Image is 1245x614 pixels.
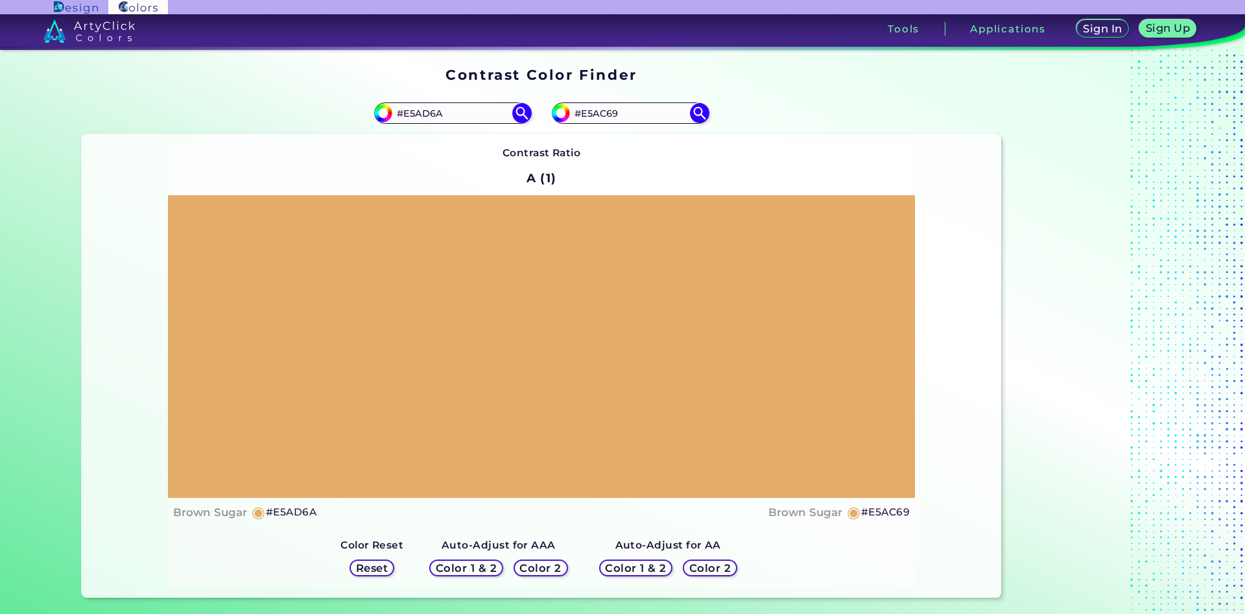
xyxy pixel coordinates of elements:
[173,503,247,522] h4: Brown Sugar
[604,562,668,573] h5: Color 1 & 2
[43,19,135,43] img: logo_artyclick_colors_white.svg
[392,104,513,122] input: type color 1..
[1138,19,1198,38] a: Sign Up
[54,1,97,14] img: ArtyClick Design logo
[1144,23,1191,34] h5: Sign Up
[512,338,571,357] h1: Title ✗
[355,562,389,573] h5: Reset
[445,65,637,84] h1: Contrast Color Finder
[442,539,556,551] strong: Auto-Adjust for AAA
[519,562,562,573] h5: Color 2
[690,103,709,123] img: icon search
[688,562,731,573] h5: Color 2
[512,103,532,123] img: icon search
[970,24,1046,34] h3: Applications
[570,104,691,122] input: type color 2..
[1075,19,1130,38] a: Sign In
[252,504,266,520] h5: ◉
[861,504,910,521] h5: #E5AC69
[521,164,563,193] h2: A (1)
[266,504,316,521] h5: #E5AD6A
[340,539,403,551] strong: Color Reset
[503,147,581,159] strong: Contrast Ratio
[523,360,559,379] h4: Text ✗
[1082,23,1123,34] h5: Sign In
[847,504,861,520] h5: ◉
[768,503,842,522] h4: Brown Sugar
[434,562,499,573] h5: Color 1 & 2
[615,539,721,551] strong: Auto-Adjust for AA
[888,24,919,34] h3: Tools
